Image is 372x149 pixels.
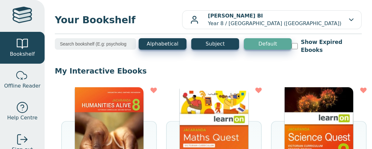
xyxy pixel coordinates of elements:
span: Bookshelf [10,50,35,58]
button: Default [244,38,292,50]
b: [PERSON_NAME] BI [208,13,263,19]
span: Help Centre [7,114,37,122]
input: Search bookshelf (E.g: psychology) [55,38,136,50]
label: Show Expired Ebooks [301,38,362,54]
button: Alphabetical [139,38,186,50]
span: Your Bookshelf [55,13,182,27]
span: Offline Reader [4,82,40,90]
p: My Interactive Ebooks [55,66,362,76]
p: Year 8 / [GEOGRAPHIC_DATA] ([GEOGRAPHIC_DATA]) [208,12,341,27]
button: [PERSON_NAME] BIYear 8 / [GEOGRAPHIC_DATA] ([GEOGRAPHIC_DATA]) [182,10,362,29]
button: Subject [191,38,239,50]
